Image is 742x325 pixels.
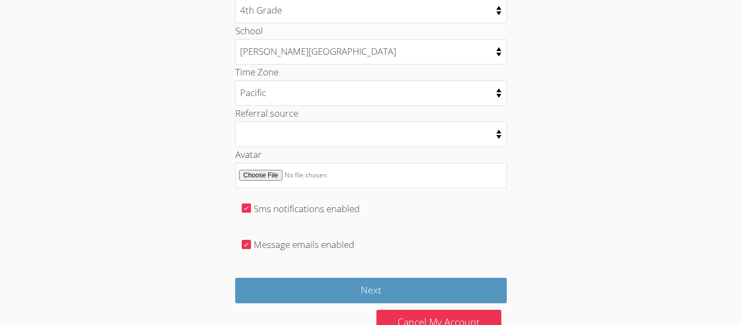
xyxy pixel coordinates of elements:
[235,278,507,303] input: Next
[254,238,354,251] label: Message emails enabled
[235,148,262,161] label: Avatar
[235,66,279,78] label: Time Zone
[254,202,360,215] label: Sms notifications enabled
[235,24,263,37] label: School
[235,107,298,119] label: Referral source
